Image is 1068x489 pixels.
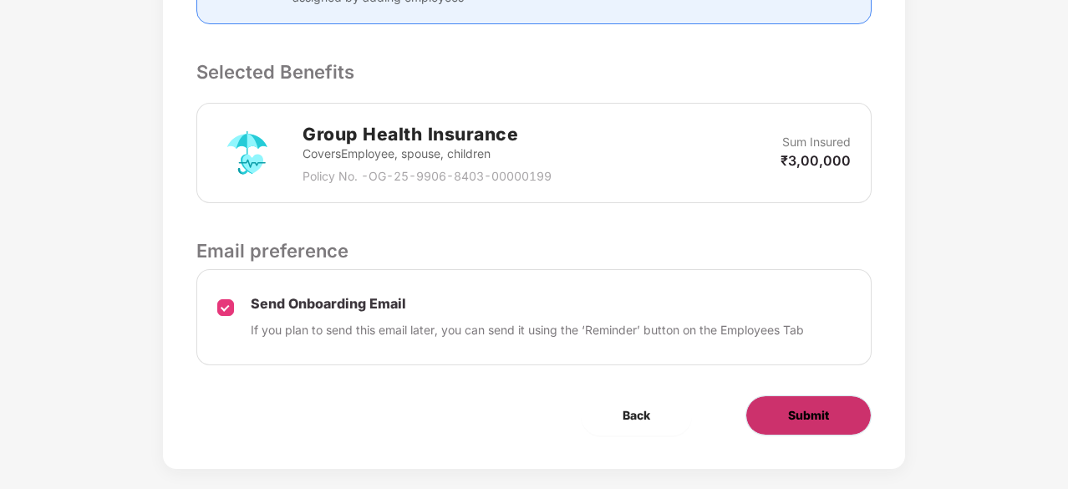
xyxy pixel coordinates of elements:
[251,295,804,313] p: Send Onboarding Email
[788,406,829,425] span: Submit
[303,167,552,186] p: Policy No. - OG-25-9906-8403-00000199
[196,58,872,86] p: Selected Benefits
[781,151,851,170] p: ₹3,00,000
[251,321,804,339] p: If you plan to send this email later, you can send it using the ‘Reminder’ button on the Employee...
[782,133,851,151] p: Sum Insured
[196,237,872,265] p: Email preference
[217,123,277,183] img: svg+xml;base64,PHN2ZyB4bWxucz0iaHR0cDovL3d3dy53My5vcmcvMjAwMC9zdmciIHdpZHRoPSI3MiIgaGVpZ2h0PSI3Mi...
[303,120,552,148] h2: Group Health Insurance
[581,395,692,436] button: Back
[303,145,552,163] p: Covers Employee, spouse, children
[745,395,872,436] button: Submit
[623,406,650,425] span: Back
